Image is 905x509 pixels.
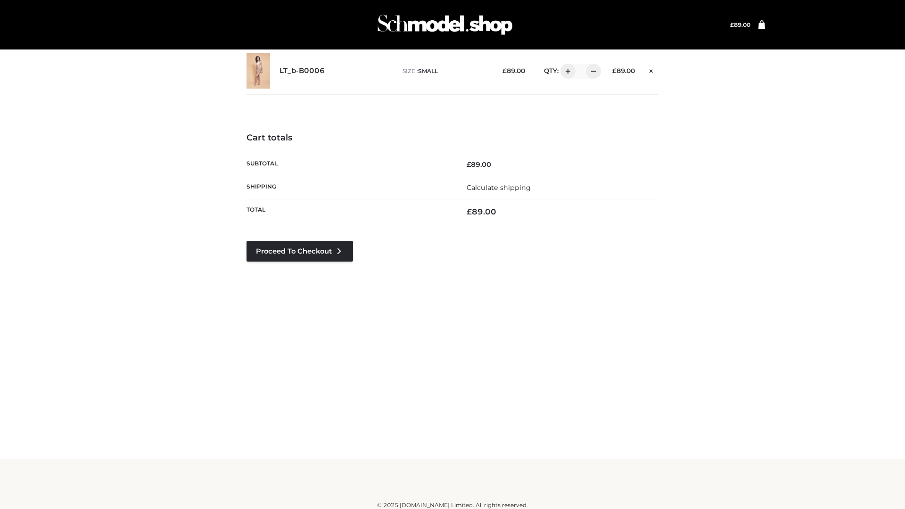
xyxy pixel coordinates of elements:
span: £ [502,67,507,74]
span: £ [730,21,734,28]
h4: Cart totals [247,133,658,143]
span: £ [467,160,471,169]
span: SMALL [418,67,438,74]
bdi: 89.00 [612,67,635,74]
th: Total [247,199,452,224]
a: Remove this item [644,64,658,76]
a: £89.00 [730,21,750,28]
bdi: 89.00 [730,21,750,28]
bdi: 89.00 [467,207,496,216]
a: Proceed to Checkout [247,241,353,262]
span: £ [467,207,472,216]
th: Subtotal [247,153,452,176]
p: size : [403,67,488,75]
th: Shipping [247,176,452,199]
img: Schmodel Admin 964 [374,6,516,43]
a: Calculate shipping [467,183,531,192]
span: £ [612,67,617,74]
div: QTY: [535,64,598,79]
bdi: 89.00 [467,160,491,169]
bdi: 89.00 [502,67,525,74]
a: LT_b-B0006 [280,66,325,75]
